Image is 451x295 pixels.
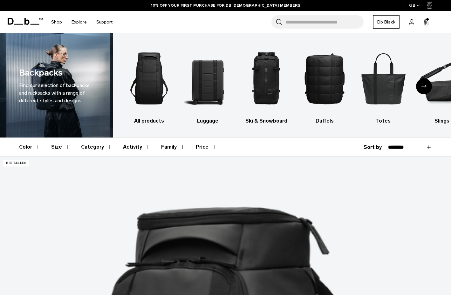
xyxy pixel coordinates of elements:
[19,138,41,156] button: Toggle Filter
[81,138,113,156] button: Toggle Filter
[359,43,407,114] img: Db
[184,117,231,125] h3: Luggage
[19,82,90,104] span: Find our selection of backpacks and rucksacks with a range of different styles and designs.
[123,138,151,156] button: Toggle Filter
[373,15,400,29] a: Db Black
[51,138,71,156] button: Toggle Filter
[126,117,173,125] h3: All products
[301,43,348,125] li: 4 / 10
[359,43,407,125] li: 5 / 10
[301,43,348,125] a: Db Duffels
[3,160,29,166] p: Bestseller
[51,11,62,33] a: Shop
[72,11,87,33] a: Explore
[243,43,290,125] li: 3 / 10
[416,78,432,94] div: Next slide
[184,43,231,125] a: Db Luggage
[184,43,231,114] img: Db
[96,11,113,33] a: Support
[243,43,290,125] a: Db Ski & Snowboard
[243,43,290,114] img: Db
[126,43,173,125] a: Db All products
[151,3,300,8] a: 10% OFF YOUR FIRST PURCHASE FOR DB [DEMOGRAPHIC_DATA] MEMBERS
[161,138,186,156] button: Toggle Filter
[243,117,290,125] h3: Ski & Snowboard
[301,43,348,114] img: Db
[19,66,63,79] h1: Backpacks
[301,117,348,125] h3: Duffels
[359,117,407,125] h3: Totes
[359,43,407,125] a: Db Totes
[46,11,117,33] nav: Main Navigation
[184,43,231,125] li: 2 / 10
[126,43,173,114] img: Db
[196,138,217,156] button: Toggle Price
[126,43,173,125] li: 1 / 10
